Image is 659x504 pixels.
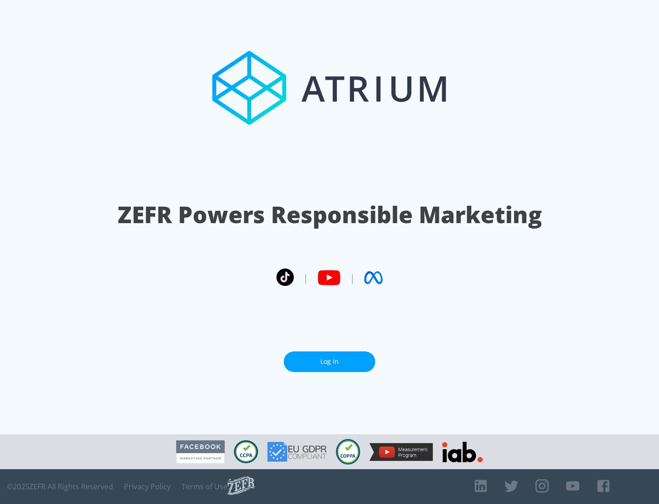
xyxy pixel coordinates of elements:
img: YouTube Measurement Program [369,443,433,461]
img: CCPA Compliant [234,440,258,463]
a: Terms of Use [182,482,227,491]
img: Facebook Marketing Partner [176,440,225,464]
img: GDPR Compliant [267,442,327,462]
span: | [350,271,355,285]
img: COPPA Compliant [336,439,360,465]
span: | [303,271,308,285]
a: Privacy Policy [124,482,171,491]
span: © 2025 ZEFR All Rights Reserved [7,482,113,491]
img: IAB [442,442,483,462]
a: Log In [284,351,375,372]
h1: ZEFR Powers Responsible Marketing [118,199,542,230]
